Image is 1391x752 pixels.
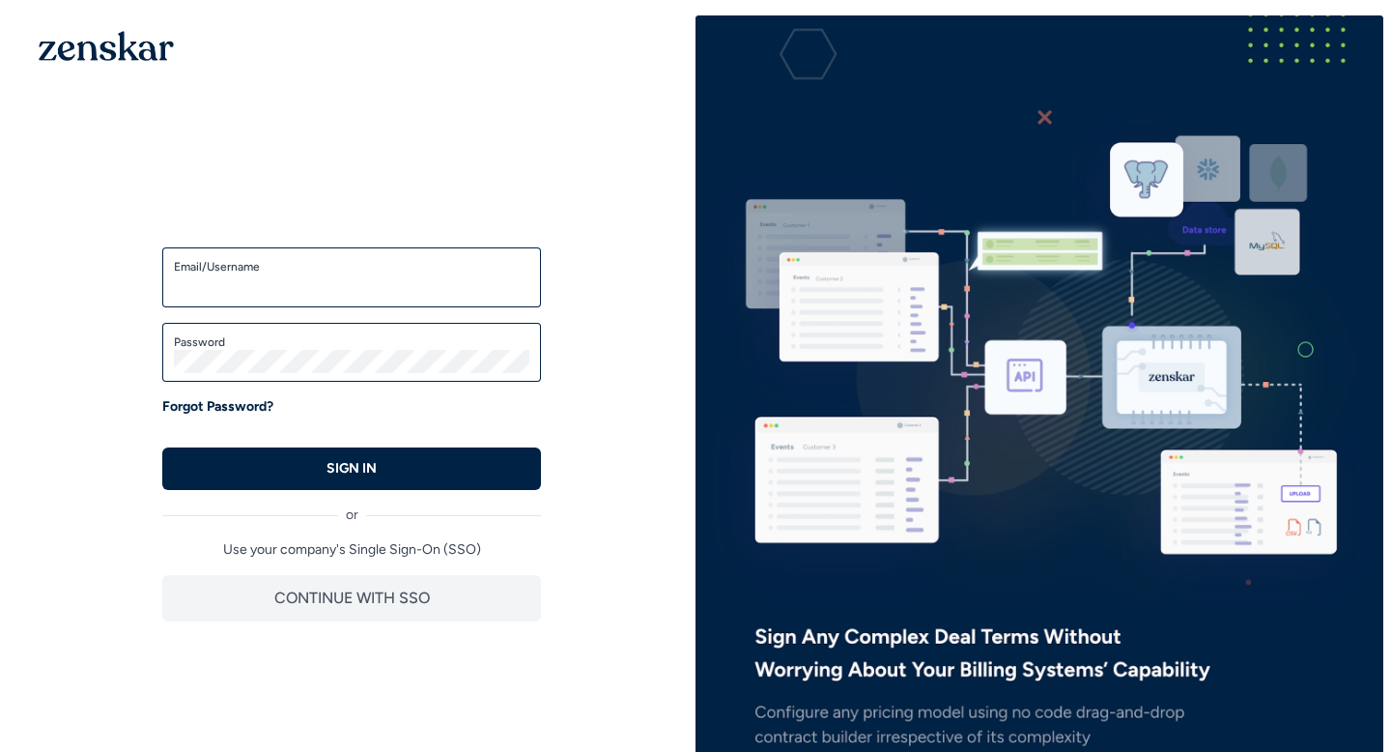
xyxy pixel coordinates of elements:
[174,259,529,275] label: Email/Username
[326,459,377,478] p: SIGN IN
[162,490,541,525] div: or
[39,31,174,61] img: 1OGAJ2xQqyY4LXKgY66KYq0eOWRCkrZdAb3gUhuVAqdWPZE9SRJmCz+oDMSn4zDLXe31Ii730ItAGKgCKgCCgCikA4Av8PJUP...
[162,448,541,490] button: SIGN IN
[162,575,541,622] button: CONTINUE WITH SSO
[174,334,529,350] label: Password
[162,540,541,560] p: Use your company's Single Sign-On (SSO)
[162,397,273,417] a: Forgot Password?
